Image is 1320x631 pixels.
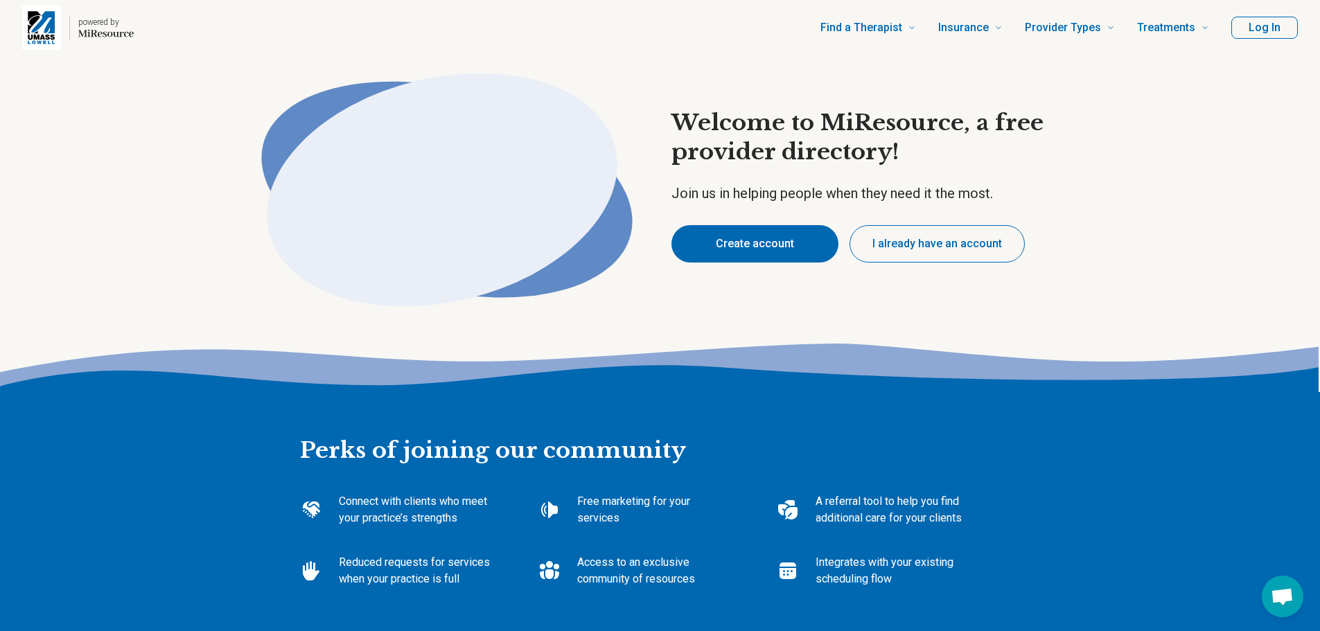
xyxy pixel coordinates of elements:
[339,493,494,526] p: Connect with clients who meet your practice’s strengths
[22,6,134,50] a: Home page
[671,225,838,263] button: Create account
[816,493,971,526] p: A referral tool to help you find additional care for your clients
[78,17,134,28] p: powered by
[671,184,1082,203] p: Join us in helping people when they need it the most.
[577,554,732,587] p: Access to an exclusive community of resources
[1231,17,1298,39] button: Log In
[671,109,1082,166] h1: Welcome to MiResource, a free provider directory!
[300,392,1021,465] h2: Perks of joining our community
[816,554,971,587] p: Integrates with your existing scheduling flow
[1137,18,1195,37] span: Treatments
[1025,18,1101,37] span: Provider Types
[339,554,494,587] p: Reduced requests for services when your practice is full
[577,493,732,526] p: Free marketing for your services
[1262,576,1303,617] a: Open chat
[938,18,989,37] span: Insurance
[820,18,902,37] span: Find a Therapist
[850,225,1025,263] button: I already have an account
